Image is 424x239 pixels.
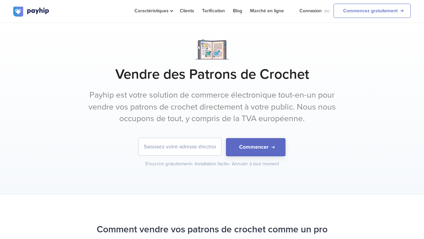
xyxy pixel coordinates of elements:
[145,161,193,167] div: S'inscrire gratuitement
[334,4,411,18] a: Commencez gratuitement
[13,66,411,83] h1: Vendre des Patrons de Crochet
[226,138,286,156] button: Commencer
[13,7,50,17] img: logo.svg
[134,8,172,14] span: Caractéristiques
[191,161,193,167] span: •
[195,40,229,59] img: Notebook.png
[13,221,411,238] h2: Comment vendre vos patrons de crochet comme un pro
[195,161,231,167] div: Installation facile
[138,138,221,155] input: Saisissez votre adresse électronique
[88,89,336,125] p: Payhip est votre solution de commerce électronique tout-en-un pour vendre vos patrons de crochet ...
[232,161,279,167] div: Annuler à tout moment
[228,161,230,167] span: •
